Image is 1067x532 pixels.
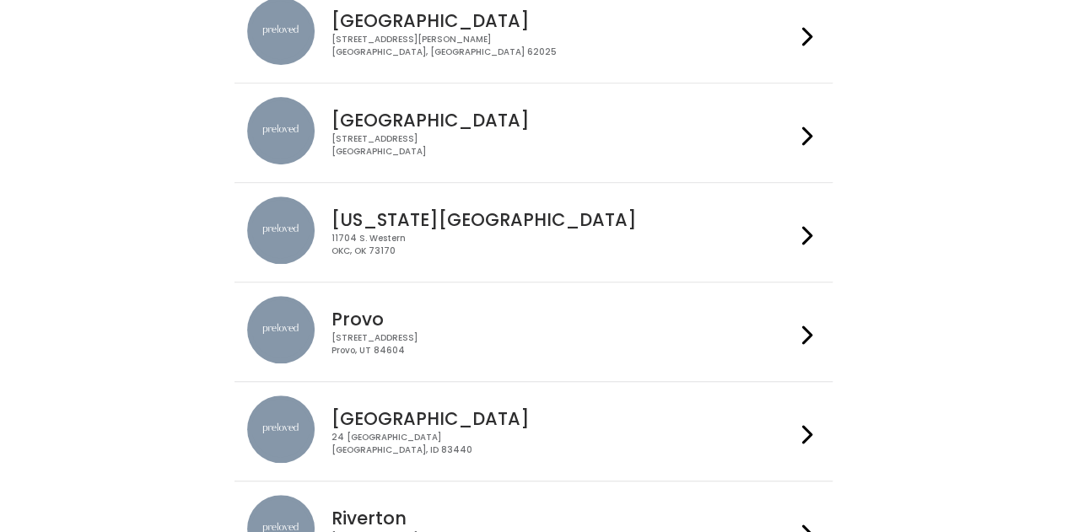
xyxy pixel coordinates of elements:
a: preloved location Provo [STREET_ADDRESS]Provo, UT 84604 [247,296,820,368]
a: preloved location [US_STATE][GEOGRAPHIC_DATA] 11704 S. WesternOKC, OK 73170 [247,196,820,268]
a: preloved location [GEOGRAPHIC_DATA] 24 [GEOGRAPHIC_DATA][GEOGRAPHIC_DATA], ID 83440 [247,395,820,467]
img: preloved location [247,296,315,363]
img: preloved location [247,97,315,164]
h4: [US_STATE][GEOGRAPHIC_DATA] [331,210,795,229]
div: 24 [GEOGRAPHIC_DATA] [GEOGRAPHIC_DATA], ID 83440 [331,432,795,456]
img: preloved location [247,196,315,264]
div: 11704 S. Western OKC, OK 73170 [331,233,795,257]
img: preloved location [247,395,315,463]
h4: Riverton [331,508,795,528]
div: [STREET_ADDRESS] [GEOGRAPHIC_DATA] [331,133,795,158]
h4: [GEOGRAPHIC_DATA] [331,409,795,428]
h4: Provo [331,309,795,329]
div: [STREET_ADDRESS] Provo, UT 84604 [331,332,795,357]
h4: [GEOGRAPHIC_DATA] [331,11,795,30]
h4: [GEOGRAPHIC_DATA] [331,110,795,130]
a: preloved location [GEOGRAPHIC_DATA] [STREET_ADDRESS][GEOGRAPHIC_DATA] [247,97,820,169]
div: [STREET_ADDRESS][PERSON_NAME] [GEOGRAPHIC_DATA], [GEOGRAPHIC_DATA] 62025 [331,34,795,58]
